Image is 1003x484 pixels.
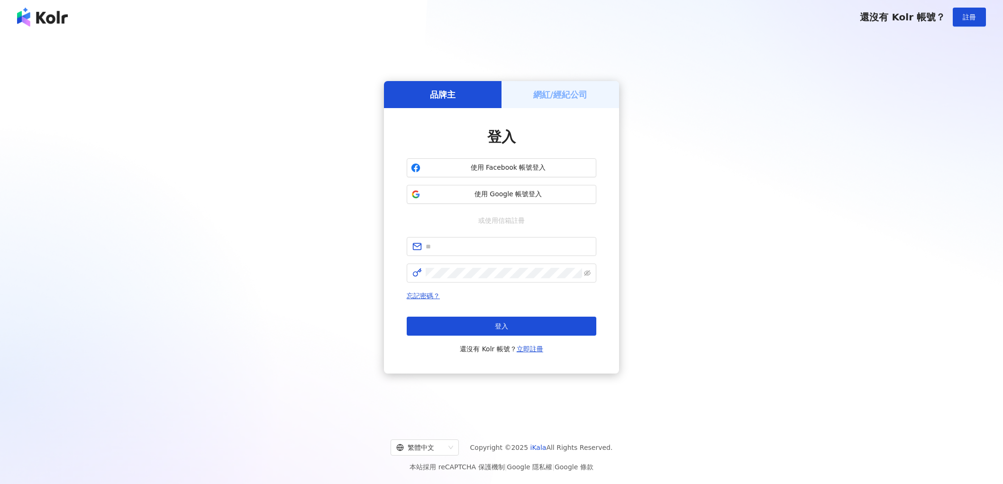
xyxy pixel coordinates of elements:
[487,128,516,145] span: 登入
[410,461,593,473] span: 本站採用 reCAPTCHA 保護機制
[407,317,596,336] button: 登入
[407,185,596,204] button: 使用 Google 帳號登入
[430,89,456,100] h5: 品牌主
[472,215,531,226] span: 或使用信箱註冊
[552,463,555,471] span: |
[533,89,588,100] h5: 網紅/經紀公司
[953,8,986,27] button: 註冊
[505,463,507,471] span: |
[396,440,445,455] div: 繁體中文
[860,11,945,23] span: 還沒有 Kolr 帳號？
[470,442,613,453] span: Copyright © 2025 All Rights Reserved.
[17,8,68,27] img: logo
[424,163,592,173] span: 使用 Facebook 帳號登入
[963,13,976,21] span: 註冊
[584,270,591,276] span: eye-invisible
[555,463,593,471] a: Google 條款
[507,463,552,471] a: Google 隱私權
[460,343,543,355] span: 還沒有 Kolr 帳號？
[424,190,592,199] span: 使用 Google 帳號登入
[530,444,547,451] a: iKala
[407,158,596,177] button: 使用 Facebook 帳號登入
[407,292,440,300] a: 忘記密碼？
[517,345,543,353] a: 立即註冊
[495,322,508,330] span: 登入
